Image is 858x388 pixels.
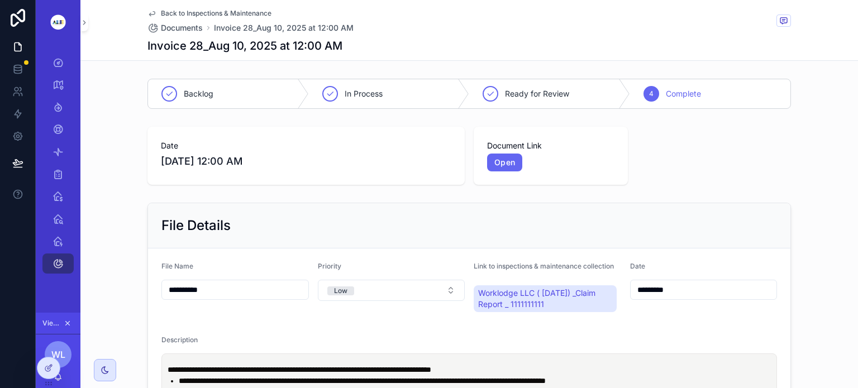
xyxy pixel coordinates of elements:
span: Documents [161,22,203,33]
a: Open [487,154,522,171]
div: scrollable content [36,45,80,288]
span: Date [161,140,451,151]
span: 4 [649,89,654,98]
span: [DATE] 12:00 AM [161,154,451,169]
span: In Process [345,88,383,99]
span: Link to inspections & maintenance collection [474,262,614,270]
span: Date [630,262,645,270]
a: Invoice 28_Aug 10, 2025 at 12:00 AM [214,22,354,33]
span: Ready for Review [505,88,569,99]
h2: File Details [161,217,231,234]
img: App logo [42,15,74,31]
span: Worklodge LLC ( [DATE]) _Claim Report _ 1111111111 [478,288,612,310]
span: Priority [318,262,341,270]
span: Complete [666,88,701,99]
a: Back to Inspections & Maintenance [147,9,271,18]
a: Worklodge LLC ( [DATE]) _Claim Report _ 1111111111 [474,285,617,312]
div: Low [334,286,347,295]
h1: Invoice 28_Aug 10, 2025 at 12:00 AM [147,38,342,54]
span: Back to Inspections & Maintenance [161,9,271,18]
span: Document Link [487,140,614,151]
span: File Name [161,262,193,270]
span: Description [161,336,198,344]
button: Select Button [318,280,465,301]
span: WL [51,348,65,361]
span: Viewing as Worklodge [42,319,61,328]
span: Backlog [184,88,213,99]
a: Documents [147,22,203,33]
